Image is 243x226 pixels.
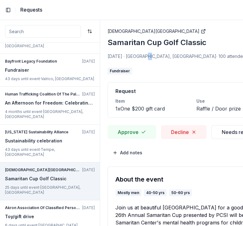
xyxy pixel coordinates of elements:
p: 4 months until event · [GEOGRAPHIC_DATA], [GEOGRAPHIC_DATA] [5,109,95,119]
div: Fundraiser [108,68,132,74]
p: [DATE] [82,205,95,210]
p: [DATE] [82,59,95,64]
div: Item [115,97,191,105]
div: Samaritan Cup Golf Classic [108,38,206,48]
p: 43 days until event · Valrico, [GEOGRAPHIC_DATA] [5,76,95,81]
p: 54 days until event · [GEOGRAPHIC_DATA], [GEOGRAPHIC_DATA] [5,39,95,49]
div: Sustainability celebration [5,137,95,145]
div: Toy/gift drive [5,213,95,220]
button: Approve [108,125,156,139]
p: 43 days until event · Tempe, [GEOGRAPHIC_DATA] [5,147,95,157]
div: 50-60 yrs [169,189,192,196]
p: [DATE] [82,92,95,97]
div: 40-50 yrs [144,189,167,196]
span: [DATE] · [GEOGRAPHIC_DATA], [GEOGRAPHIC_DATA] [108,54,216,59]
p: Bayfront Legacy Foundation [5,59,80,64]
p: [DEMOGRAPHIC_DATA][GEOGRAPHIC_DATA] [5,167,80,172]
p: [DATE] [82,130,95,135]
button: Add notes [108,146,147,159]
div: Fundraiser [5,66,95,74]
div: Samaritan Cup Golf Classic [5,175,95,182]
button: Decline [161,125,206,139]
nav: breadcrumb [20,6,42,14]
p: [US_STATE] Sustainability Alliance [5,130,80,135]
a: [DEMOGRAPHIC_DATA][GEOGRAPHIC_DATA] [108,28,206,35]
span: Requests [20,6,42,14]
input: Search [5,25,81,38]
p: Human Trafficking Coalition Of The Palm Beaches Inc [5,92,80,97]
p: 25 days until event · [GEOGRAPHIC_DATA], [GEOGRAPHIC_DATA] [5,185,95,195]
div: 1 x One $200 gift card [115,105,191,112]
p: [DATE] [82,167,95,172]
div: An Afternoon for Freedom: Celebrating 20 years of Impact [5,99,95,107]
div: Mostly men [115,189,141,196]
p: Akron Association Of Classified Personnel [5,205,80,210]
